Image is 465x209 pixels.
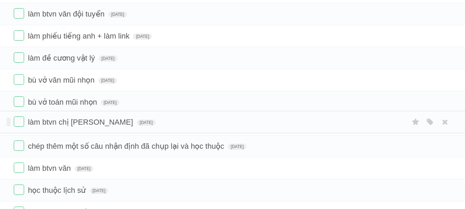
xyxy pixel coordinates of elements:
[14,185,24,195] label: Done
[133,33,152,40] span: [DATE]
[90,188,108,194] span: [DATE]
[14,8,24,19] label: Done
[28,142,226,150] span: chép thêm một số câu nhận định đã chụp lại và học thuộc
[28,98,99,106] span: bù vở toán mũi nhọn
[14,163,24,173] label: Done
[14,74,24,85] label: Done
[14,30,24,41] label: Done
[14,52,24,63] label: Done
[108,11,127,18] span: [DATE]
[28,76,96,84] span: bù vở văn mũi nhọn
[137,119,156,126] span: [DATE]
[28,54,97,62] span: làm đề cương vật lý
[99,55,117,62] span: [DATE]
[228,144,246,150] span: [DATE]
[14,116,24,127] label: Done
[28,10,106,18] span: làm btvn văn đội tuyển
[75,166,93,172] span: [DATE]
[98,77,117,84] span: [DATE]
[14,96,24,107] label: Done
[28,32,131,40] span: làm phiếu tiếng anh + làm link
[28,186,87,195] span: học thuộc lịch sử
[101,100,119,106] span: [DATE]
[14,140,24,151] label: Done
[28,164,73,173] span: làm btvn văn
[409,116,422,128] label: Star task
[28,118,135,126] span: làm btvn chị [PERSON_NAME]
